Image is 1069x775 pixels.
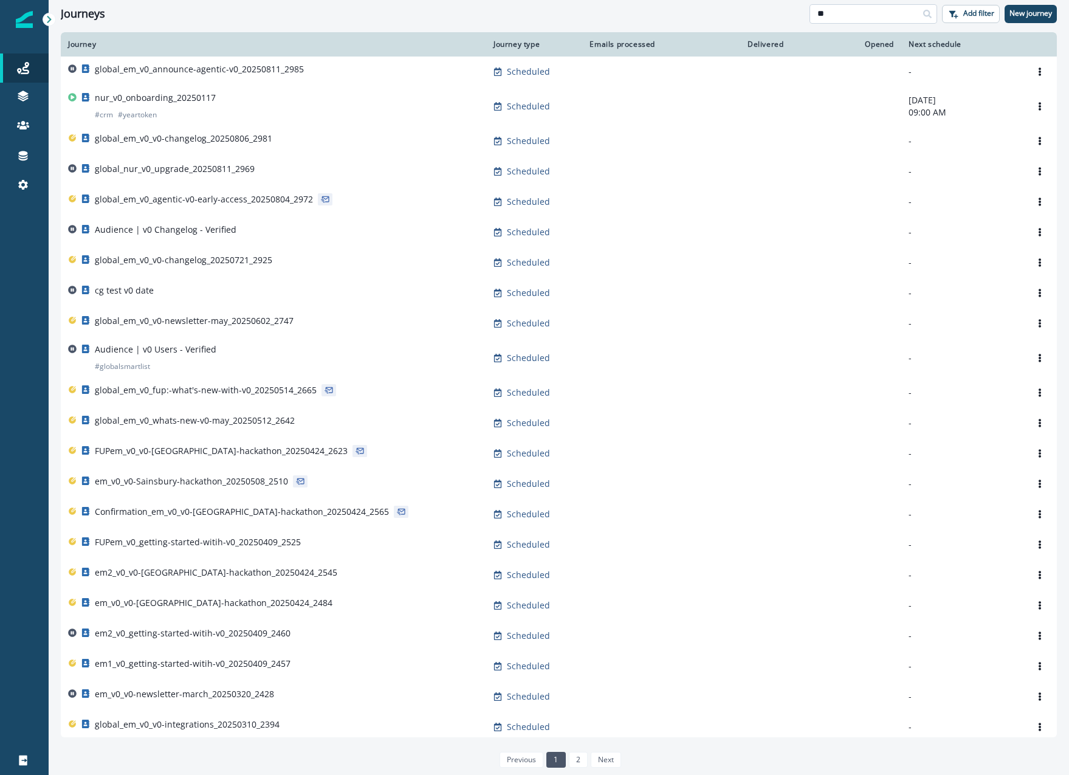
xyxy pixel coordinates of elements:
p: Scheduled [507,226,550,238]
p: Scheduled [507,196,550,208]
button: Options [1030,314,1050,332]
p: global_em_v0_agentic-v0-early-access_20250804_2972 [95,193,313,205]
button: Options [1030,63,1050,81]
button: Options [1030,132,1050,150]
p: - [909,387,1016,399]
p: # globalsmartlist [95,360,150,373]
div: Emails processed [585,40,655,49]
div: Delivered [670,40,783,49]
p: Scheduled [507,630,550,642]
div: Opened [798,40,894,49]
p: Scheduled [507,478,550,490]
p: Scheduled [507,691,550,703]
p: global_em_v0_fup:-what's-new-with-v0_20250514_2665 [95,384,317,396]
p: global_em_v0_v0-changelog_20250806_2981 [95,133,272,145]
a: global_em_v0_v0-changelog_20250721_2925Scheduled--Options [61,247,1057,278]
p: - [909,630,1016,642]
a: em_v0_v0-newsletter-march_20250320_2428Scheduled--Options [61,681,1057,712]
button: Options [1030,97,1050,115]
a: Page 1 is your current page [546,752,565,768]
a: global_em_v0_fup:-what's-new-with-v0_20250514_2665Scheduled--Options [61,377,1057,408]
button: Options [1030,657,1050,675]
button: Options [1030,536,1050,554]
button: Options [1030,349,1050,367]
a: nur_v0_onboarding_20250117#crm#yeartokenScheduled-[DATE]09:00 AMOptions [61,87,1057,126]
p: Scheduled [507,417,550,429]
p: # crm [95,109,113,121]
p: Audience | v0 Changelog - Verified [95,224,236,236]
img: Inflection [16,11,33,28]
p: - [909,135,1016,147]
a: em2_v0_v0-[GEOGRAPHIC_DATA]-hackathon_20250424_2545Scheduled--Options [61,560,1057,590]
a: FUPem_v0_v0-[GEOGRAPHIC_DATA]-hackathon_20250424_2623Scheduled--Options [61,438,1057,469]
a: Audience | v0 Users - Verified#globalsmartlistScheduled--Options [61,339,1057,377]
div: Journey type [493,40,570,49]
a: Audience | v0 Changelog - VerifiedScheduled--Options [61,217,1057,247]
button: Options [1030,193,1050,211]
ul: Pagination [497,752,622,768]
button: Options [1030,284,1050,302]
button: Options [1030,627,1050,645]
div: Next schedule [909,40,1016,49]
p: Scheduled [507,721,550,733]
p: - [909,539,1016,551]
p: Audience | v0 Users - Verified [95,343,216,356]
p: - [909,660,1016,672]
p: - [909,569,1016,581]
a: em_v0_v0-[GEOGRAPHIC_DATA]-hackathon_20250424_2484Scheduled--Options [61,590,1057,621]
a: global_em_v0_agentic-v0-early-access_20250804_2972Scheduled--Options [61,187,1057,217]
div: Journey [68,40,479,49]
button: Options [1030,444,1050,463]
p: global_em_v0_v0-integrations_20250310_2394 [95,718,280,731]
a: Next page [591,752,621,768]
p: - [909,317,1016,329]
p: Scheduled [507,257,550,269]
p: Add filter [963,9,994,18]
p: em_v0_v0-newsletter-march_20250320_2428 [95,688,274,700]
a: em2_v0_getting-started-witih-v0_20250409_2460Scheduled--Options [61,621,1057,651]
button: Options [1030,687,1050,706]
a: Confirmation_em_v0_v0-[GEOGRAPHIC_DATA]-hackathon_20250424_2565Scheduled--Options [61,499,1057,529]
a: global_em_v0_v0-integrations_20250310_2394Scheduled--Options [61,712,1057,742]
p: FUPem_v0_getting-started-witih-v0_20250409_2525 [95,536,301,548]
p: Scheduled [507,508,550,520]
h1: Journeys [61,7,105,21]
p: - [909,287,1016,299]
p: - [909,226,1016,238]
p: global_em_v0_announce-agentic-v0_20250811_2985 [95,63,304,75]
p: Scheduled [507,317,550,329]
a: cg test v0 dateScheduled--Options [61,278,1057,308]
a: global_em_v0_announce-agentic-v0_20250811_2985Scheduled--Options [61,57,1057,87]
p: Scheduled [507,287,550,299]
a: global_em_v0_whats-new-v0-may_20250512_2642Scheduled--Options [61,408,1057,438]
a: em1_v0_getting-started-witih-v0_20250409_2457Scheduled--Options [61,651,1057,681]
p: - [909,508,1016,520]
p: em2_v0_getting-started-witih-v0_20250409_2460 [95,627,290,639]
p: em2_v0_v0-[GEOGRAPHIC_DATA]-hackathon_20250424_2545 [95,567,337,579]
p: - [909,257,1016,269]
p: Confirmation_em_v0_v0-[GEOGRAPHIC_DATA]-hackathon_20250424_2565 [95,506,389,518]
button: Options [1030,475,1050,493]
p: nur_v0_onboarding_20250117 [95,92,216,104]
p: Scheduled [507,100,550,112]
a: global_nur_v0_upgrade_20250811_2969Scheduled--Options [61,156,1057,187]
p: - [909,66,1016,78]
button: Options [1030,566,1050,584]
button: Options [1030,162,1050,181]
button: Options [1030,596,1050,615]
p: - [909,165,1016,177]
p: Scheduled [507,66,550,78]
p: Scheduled [507,387,550,399]
p: Scheduled [507,352,550,364]
p: - [909,691,1016,703]
p: - [909,196,1016,208]
p: - [909,417,1016,429]
p: 09:00 AM [909,106,1016,119]
p: - [909,352,1016,364]
p: global_nur_v0_upgrade_20250811_2969 [95,163,255,175]
button: Add filter [942,5,1000,23]
p: em_v0_v0-[GEOGRAPHIC_DATA]-hackathon_20250424_2484 [95,597,332,609]
p: - [909,447,1016,460]
a: Page 2 [569,752,588,768]
p: Scheduled [507,447,550,460]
